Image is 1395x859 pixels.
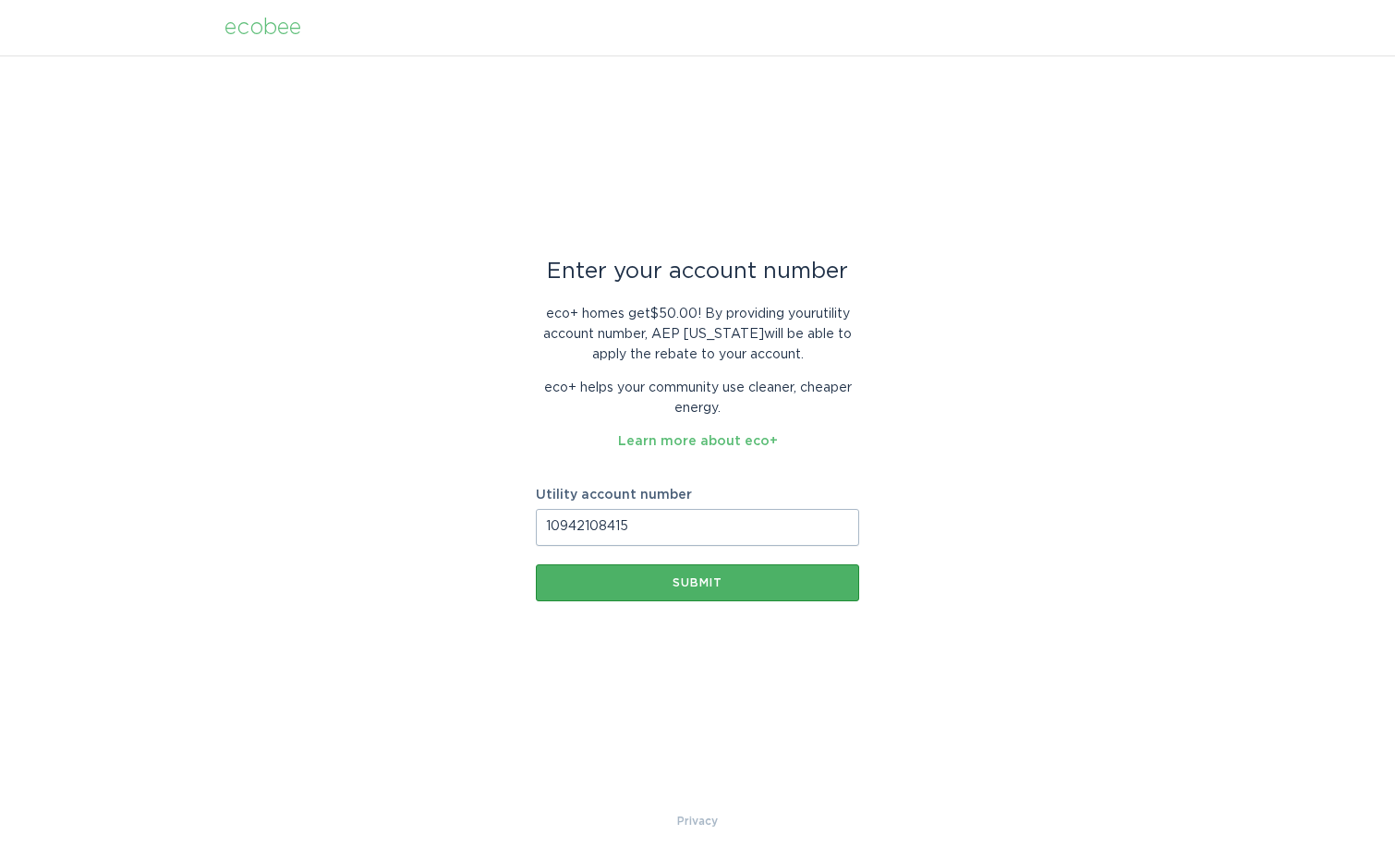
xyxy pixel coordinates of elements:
[536,564,859,601] button: Submit
[536,489,859,502] label: Utility account number
[618,435,778,448] a: Learn more about eco+
[224,18,301,38] div: ecobee
[536,304,859,365] p: eco+ homes get $50.00 ! By providing your utility account number , AEP [US_STATE] will be able to...
[536,261,859,282] div: Enter your account number
[677,811,718,831] a: Privacy Policy & Terms of Use
[536,378,859,418] p: eco+ helps your community use cleaner, cheaper energy.
[545,577,850,588] div: Submit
